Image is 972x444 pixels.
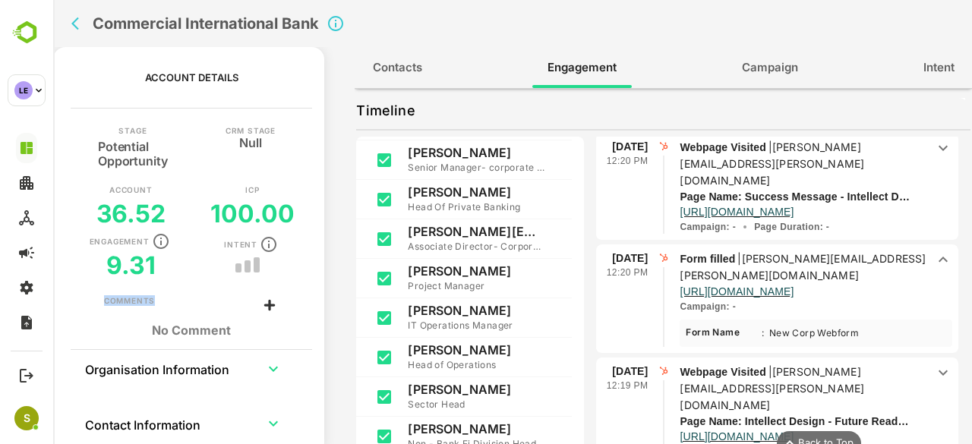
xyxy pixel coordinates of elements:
img: hubspot.png [604,250,617,264]
h5: 9.31 [53,250,103,280]
img: hubspot.png [604,364,617,377]
p: Webpage Visited [626,364,873,414]
p: Head Of Private Banking [355,200,491,215]
svg: Click to close Account details panel [273,14,292,33]
p: [PERSON_NAME][EMAIL_ADDRESS][PERSON_NAME][DOMAIN_NAME] [355,224,491,239]
th: Organisation Information [31,350,194,386]
p: Account [56,186,99,194]
p: Timeline [303,99,361,123]
p: [DATE] [559,250,595,266]
p: 12:20 PM [554,266,595,281]
p: Senior Manager- corporate Credit Risk [355,160,491,175]
h1: No Comment [51,323,226,338]
p: 12:20 PM [554,154,595,169]
p: [DATE] [559,364,595,379]
h5: Null [186,134,209,146]
p: Intellect Design - Future Ready Multiproduct Fintech Platform [626,414,860,430]
button: Logout [16,365,36,386]
p: Account Details [92,71,185,83]
h5: 100.00 [157,199,241,228]
p: - [626,220,683,234]
button: expand row [209,412,232,435]
img: BambooboxLogoMark.f1c84d78b4c51b1a7b5f700c9845e183.svg [8,18,46,47]
p: [DATE] [559,139,595,154]
p: - [626,300,683,313]
p: Associate Director- Corporate Banking [355,239,491,254]
div: New Corp Webform [712,326,810,341]
p: | [626,252,873,282]
p: Form filled [626,250,873,284]
p: [PERSON_NAME][EMAIL_ADDRESS][PERSON_NAME][DOMAIN_NAME] [626,140,811,187]
p: Intent [171,241,204,248]
p: [PERSON_NAME][EMAIL_ADDRESS][PERSON_NAME][DOMAIN_NAME] [626,365,811,411]
div: Form Name [633,326,708,341]
p: Webpage Visited [626,139,873,189]
div: LE [14,81,33,99]
button: trend [209,263,213,267]
p: Head of Operations [355,357,491,373]
p: Page Duration : - [701,220,776,234]
h5: Potential Opportunity [45,134,115,168]
div: S [14,406,39,430]
a: https://www.intellectdesign.com/ [626,429,740,444]
p: Stage [65,127,93,134]
p: [PERSON_NAME] [355,145,491,160]
span: Engagement [494,58,563,77]
button: back [14,12,37,35]
p: Project Manager [355,279,491,294]
div: : [708,326,711,341]
p: Success Message - Intellect Design [626,189,860,205]
p: [PERSON_NAME] [355,342,491,357]
p: [PERSON_NAME] [355,184,491,200]
a: https://www.intellectdesign.com/ [626,284,740,299]
div: Form filled|[PERSON_NAME][EMAIL_ADDRESS][PERSON_NAME][DOMAIN_NAME]https://www.intellectdesign.com/ - [626,250,899,313]
p: [PERSON_NAME] [355,421,491,436]
p: Engagement [36,238,96,245]
h2: Commercial International Bank [39,14,266,33]
span: Intent [870,58,901,77]
p: | [626,140,811,187]
h5: 36.52 [43,199,113,228]
img: hubspot.png [604,139,617,153]
p: | [626,365,811,411]
div: Comments [51,295,102,307]
a: https://www.intellectdesign.com/success-message/thank-you/?submissionGuid=6ec342eb-79a0-4a34-869a... [626,204,740,219]
p: [PERSON_NAME] [355,382,491,397]
p: CRM Stage [172,127,222,134]
p: 12:19 PM [554,379,595,394]
p: [PERSON_NAME] [355,263,491,279]
span: Contacts [320,58,369,77]
div: Webpage Visited|[PERSON_NAME][EMAIL_ADDRESS][PERSON_NAME][DOMAIN_NAME]Success Message - Intellect... [626,139,899,234]
p: [PERSON_NAME] [355,303,491,318]
button: expand row [209,357,232,380]
p: [PERSON_NAME][EMAIL_ADDRESS][PERSON_NAME][DOMAIN_NAME] [626,252,873,282]
div: full width tabs example [301,47,919,88]
p: Sector Head [355,397,491,412]
span: Campaign [689,58,745,77]
p: ICP [192,186,206,194]
th: Contact Information [31,405,194,442]
p: IT Operations Manager [355,318,491,333]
